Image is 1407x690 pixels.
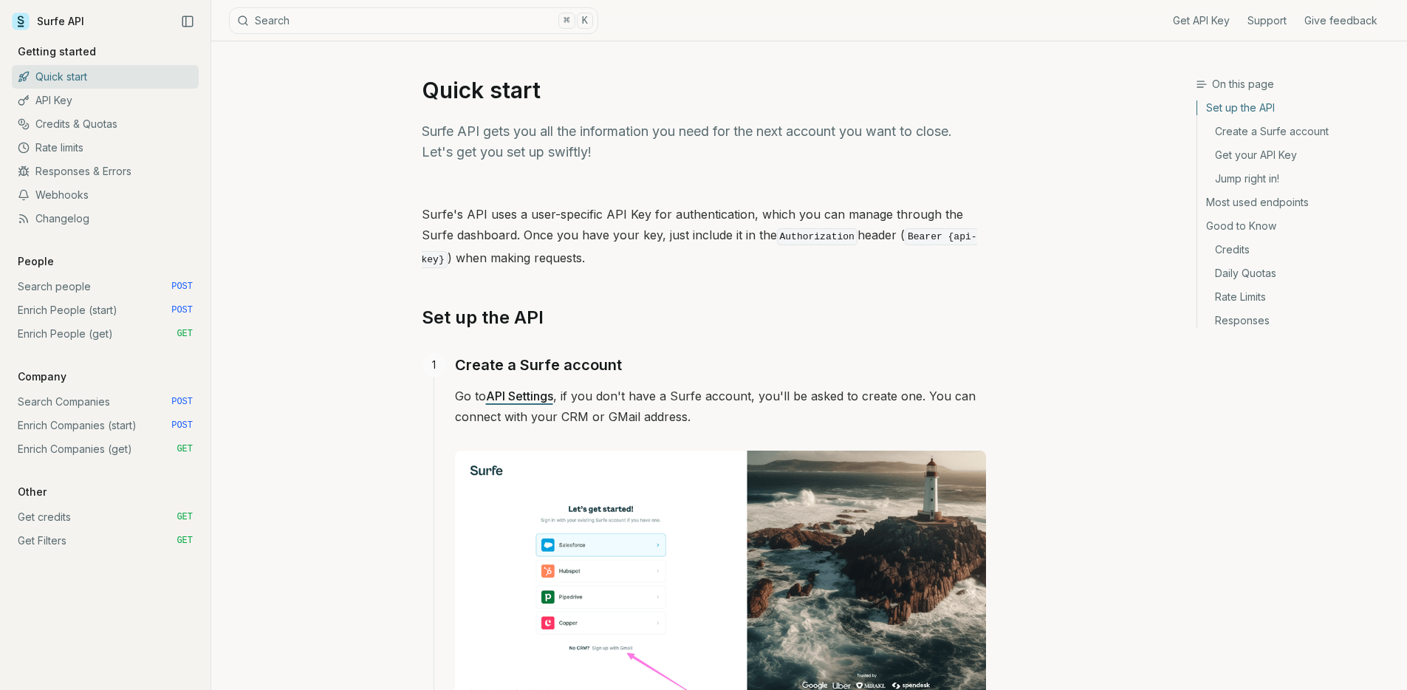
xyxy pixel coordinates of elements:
p: Surfe's API uses a user-specific API Key for authentication, which you can manage through the Sur... [422,204,986,270]
span: POST [171,396,193,408]
a: Get API Key [1173,13,1230,28]
p: Surfe API gets you all the information you need for the next account you want to close. Let's get... [422,121,986,163]
a: Give feedback [1304,13,1377,28]
a: Surfe API [12,10,84,33]
a: Set up the API [1197,100,1395,120]
a: Good to Know [1197,214,1395,238]
p: People [12,254,60,269]
span: GET [177,535,193,547]
a: API Settings [486,389,553,403]
h3: On this page [1196,77,1395,92]
a: Daily Quotas [1197,262,1395,285]
kbd: K [577,13,593,29]
a: Rate Limits [1197,285,1395,309]
a: Responses & Errors [12,160,199,183]
a: Enrich People (get) GET [12,322,199,346]
a: Enrich People (start) POST [12,298,199,322]
a: Jump right in! [1197,167,1395,191]
a: Search people POST [12,275,199,298]
p: Getting started [12,44,102,59]
a: Most used endpoints [1197,191,1395,214]
a: Credits [1197,238,1395,262]
span: GET [177,328,193,340]
a: Enrich Companies (get) GET [12,437,199,461]
p: Company [12,369,72,384]
a: Get Filters GET [12,529,199,553]
a: Quick start [12,65,199,89]
p: Go to , if you don't have a Surfe account, you'll be asked to create one. You can connect with yo... [455,386,986,427]
a: Set up the API [422,306,544,329]
a: Changelog [12,207,199,230]
a: Create a Surfe account [1197,120,1395,143]
span: POST [171,281,193,293]
a: Support [1247,13,1287,28]
button: Collapse Sidebar [177,10,199,33]
a: Webhooks [12,183,199,207]
a: Get your API Key [1197,143,1395,167]
span: GET [177,511,193,523]
span: POST [171,420,193,431]
a: Responses [1197,309,1395,328]
a: Rate limits [12,136,199,160]
code: Authorization [777,228,857,245]
p: Other [12,485,52,499]
a: Enrich Companies (start) POST [12,414,199,437]
a: API Key [12,89,199,112]
a: Create a Surfe account [455,353,622,377]
kbd: ⌘ [558,13,575,29]
a: Get credits GET [12,505,199,529]
h1: Quick start [422,77,986,103]
span: POST [171,304,193,316]
a: Credits & Quotas [12,112,199,136]
span: GET [177,443,193,455]
button: Search⌘K [229,7,598,34]
a: Search Companies POST [12,390,199,414]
